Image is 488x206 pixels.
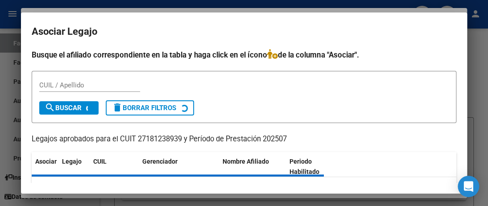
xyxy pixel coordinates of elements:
span: Borrar Filtros [112,104,176,112]
h4: Busque el afiliado correspondiente en la tabla y haga click en el ícono de la columna "Asociar". [32,49,456,61]
span: Asociar [35,158,57,165]
h2: Asociar Legajo [32,23,456,40]
span: Legajo [62,158,82,165]
button: Buscar [39,101,99,115]
span: CUIL [93,158,107,165]
mat-icon: delete [112,102,123,113]
mat-icon: search [45,102,55,113]
div: Open Intercom Messenger [458,176,479,197]
span: Periodo Habilitado [289,158,319,175]
datatable-header-cell: Nombre Afiliado [219,152,286,181]
datatable-header-cell: Gerenciador [139,152,219,181]
datatable-header-cell: Periodo Habilitado [286,152,346,181]
span: Gerenciador [142,158,178,165]
p: Legajos aprobados para el CUIT 27181238939 y Período de Prestación 202507 [32,134,456,145]
div: 0 registros [32,177,456,199]
datatable-header-cell: CUIL [90,152,139,181]
span: Nombre Afiliado [223,158,269,165]
datatable-header-cell: Legajo [58,152,90,181]
button: Borrar Filtros [106,100,194,115]
span: Buscar [45,104,82,112]
datatable-header-cell: Asociar [32,152,58,181]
